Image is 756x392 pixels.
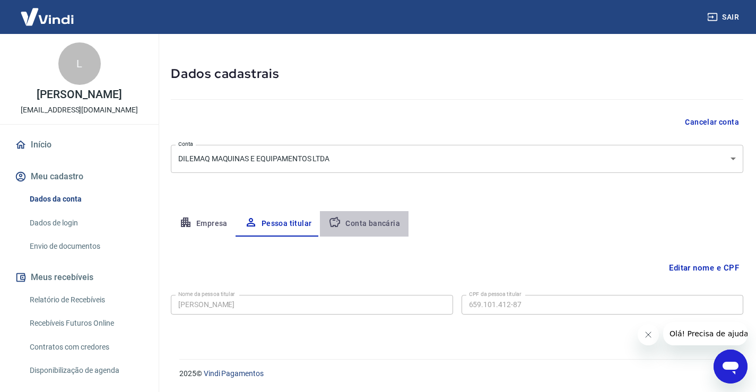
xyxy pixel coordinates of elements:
[171,211,236,237] button: Empresa
[25,188,146,210] a: Dados da conta
[681,112,743,132] button: Cancelar conta
[663,322,748,345] iframe: Mensagem da empresa
[37,89,121,100] p: [PERSON_NAME]
[25,236,146,257] a: Envio de documentos
[179,368,731,379] p: 2025 ©
[705,7,743,27] button: Sair
[13,165,146,188] button: Meu cadastro
[25,212,146,234] a: Dados de login
[13,133,146,156] a: Início
[13,266,146,289] button: Meus recebíveis
[6,7,89,16] span: Olá! Precisa de ajuda?
[204,369,264,378] a: Vindi Pagamentos
[21,104,138,116] p: [EMAIL_ADDRESS][DOMAIN_NAME]
[25,289,146,311] a: Relatório de Recebíveis
[665,258,743,278] button: Editar nome e CPF
[178,290,235,298] label: Nome da pessoa titular
[171,65,743,82] h5: Dados cadastrais
[25,336,146,358] a: Contratos com credores
[13,1,82,33] img: Vindi
[178,140,193,148] label: Conta
[638,324,659,345] iframe: Fechar mensagem
[25,360,146,381] a: Disponibilização de agenda
[25,312,146,334] a: Recebíveis Futuros Online
[320,211,409,237] button: Conta bancária
[236,211,320,237] button: Pessoa titular
[714,350,748,384] iframe: Botão para abrir a janela de mensagens
[171,145,743,173] div: DILEMAQ MAQUINAS E EQUIPAMENTOS LTDA
[469,290,522,298] label: CPF da pessoa titular
[58,42,101,85] div: L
